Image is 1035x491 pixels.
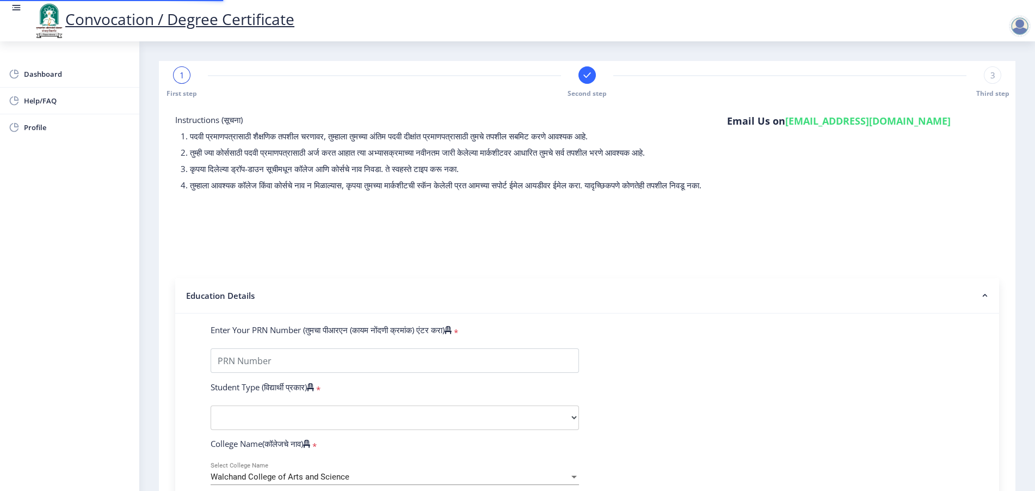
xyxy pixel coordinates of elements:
[33,9,294,29] a: Convocation / Degree Certificate
[24,121,131,134] span: Profile
[211,324,452,335] label: Enter Your PRN Number (तुमचा पीआरएन (कायम नोंदणी क्रमांक) एंटर करा)
[24,67,131,81] span: Dashboard
[990,70,995,81] span: 3
[727,114,951,127] h6: Email Us on
[785,114,951,127] a: [EMAIL_ADDRESS][DOMAIN_NAME]
[211,472,349,482] span: Walchand College of Arts and Science
[181,147,724,158] p: 2. तुम्ही ज्या कोर्ससाठी पदवी प्रमाणपत्रासाठी अर्ज करत आहात त्या अभ्यासक्रमाच्या नवीनतम जारी केले...
[24,94,131,107] span: Help/FAQ
[175,114,243,125] span: Instructions (सूचना)
[976,89,1009,98] span: Third step
[211,438,310,449] label: College Name(कॉलेजचे नाव)
[568,89,607,98] span: Second step
[181,131,724,142] p: 1. पदवी प्रमाणपत्रासाठी शैक्षणिक तपशील चरणावर, तुम्हाला तुमच्या अंतिम पदवी दीक्षांत प्रमाणपत्रासा...
[181,180,724,191] p: 4. तुम्हाला आवश्यक कॉलेज किंवा कोर्सचे नाव न मिळाल्यास, कृपया तुमच्या मार्कशीटची स्कॅन केलेली प्र...
[211,382,314,392] label: Student Type (विद्यार्थी प्रकार)
[167,89,197,98] span: First step
[180,70,184,81] span: 1
[181,163,724,174] p: 3. कृपया दिलेल्या ड्रॉप-डाउन सूचीमधून कॉलेज आणि कोर्सचे नाव निवडा. ते स्वहस्ते टाइप करू नका.
[211,348,579,373] input: PRN Number
[175,278,999,314] nb-accordion-item-header: Education Details
[33,2,65,39] img: logo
